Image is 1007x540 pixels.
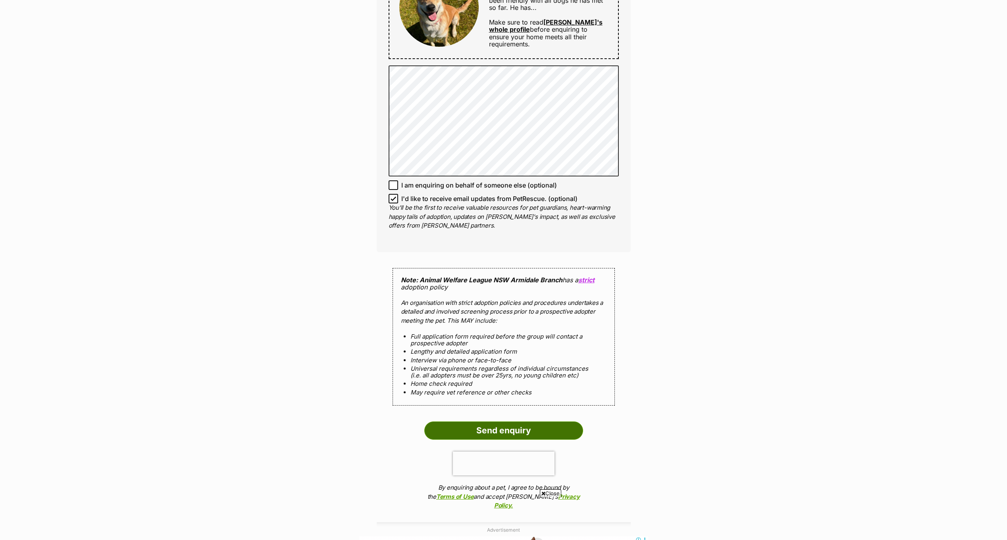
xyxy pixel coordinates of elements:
[401,194,578,203] span: I'd like to receive email updates from PetRescue. (optional)
[410,380,597,387] li: Home check required
[410,348,597,355] li: Lengthy and detailed application form
[410,365,597,379] li: Universal requirements regardless of individual circumstances (i.e. all adopters must be over 25y...
[410,389,597,396] li: May require vet reference or other checks
[359,500,648,536] iframe: Advertisement
[424,421,583,440] input: Send enquiry
[401,180,557,190] span: I am enquiring on behalf of someone else (optional)
[410,357,597,364] li: Interview via phone or face-to-face
[389,203,619,230] p: You'll be the first to receive valuable resources for pet guardians, heart-warming happy tails of...
[453,452,555,475] iframe: reCAPTCHA
[489,18,603,33] a: [PERSON_NAME]'s whole profile
[401,276,562,284] strong: Note: Animal Welfare League NSW Armidale Branch
[393,268,615,406] div: has a adoption policy
[578,276,595,284] a: strict
[436,493,474,500] a: Terms of Use
[410,333,597,347] li: Full application form required before the group will contact a prospective adopter
[401,299,607,326] p: An organisation with strict adoption policies and procedures undertakes a detailed and involved s...
[540,489,561,497] span: Close
[424,483,583,510] p: By enquiring about a pet, I agree to be bound by the and accept [PERSON_NAME]'s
